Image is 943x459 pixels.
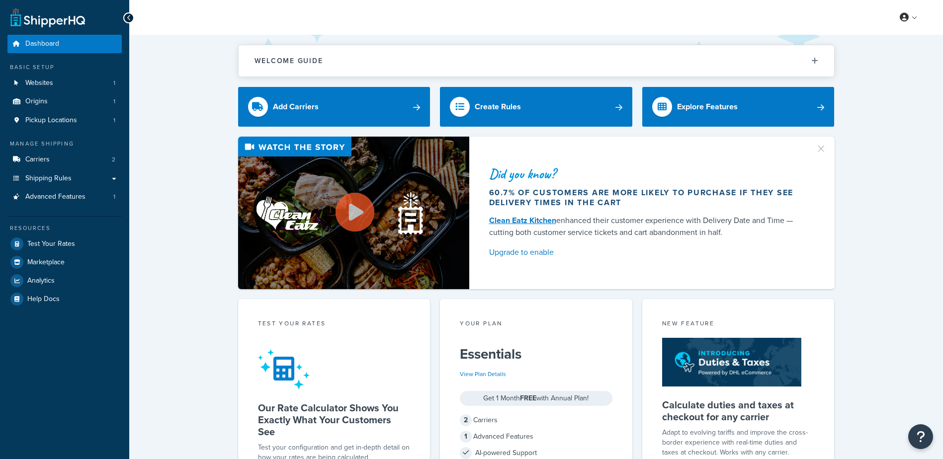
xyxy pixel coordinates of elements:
[7,169,122,188] a: Shipping Rules
[7,290,122,308] a: Help Docs
[460,413,612,427] div: Carriers
[460,414,472,426] span: 2
[489,215,556,226] a: Clean Eatz Kitchen
[677,100,738,114] div: Explore Features
[7,272,122,290] a: Analytics
[238,137,469,289] img: Video thumbnail
[27,258,65,267] span: Marketplace
[662,319,815,330] div: New Feature
[440,87,632,127] a: Create Rules
[113,79,115,87] span: 1
[25,193,86,201] span: Advanced Features
[7,74,122,92] a: Websites1
[25,97,48,106] span: Origins
[25,174,72,183] span: Shipping Rules
[520,393,536,403] strong: FREE
[460,319,612,330] div: Your Plan
[7,111,122,130] a: Pickup Locations1
[258,402,411,438] h5: Our Rate Calculator Shows You Exactly What Your Customers See
[908,424,933,449] button: Open Resource Center
[489,215,803,238] div: enhanced their customer experience with Delivery Date and Time — cutting both customer service ti...
[113,116,115,125] span: 1
[662,428,815,458] p: Adapt to evolving tariffs and improve the cross-border experience with real-time duties and taxes...
[7,224,122,232] div: Resources
[460,391,612,406] div: Get 1 Month with Annual Plan!
[662,399,815,423] h5: Calculate duties and taxes at checkout for any carrier
[475,100,521,114] div: Create Rules
[7,188,122,206] a: Advanced Features1
[238,87,430,127] a: Add Carriers
[7,235,122,253] a: Test Your Rates
[7,92,122,111] a: Origins1
[7,74,122,92] li: Websites
[25,79,53,87] span: Websites
[7,188,122,206] li: Advanced Features
[25,40,59,48] span: Dashboard
[113,193,115,201] span: 1
[7,111,122,130] li: Pickup Locations
[7,92,122,111] li: Origins
[7,151,122,169] li: Carriers
[7,151,122,169] a: Carriers2
[7,35,122,53] a: Dashboard
[25,155,50,164] span: Carriers
[460,431,472,443] span: 1
[7,140,122,148] div: Manage Shipping
[642,87,835,127] a: Explore Features
[27,277,55,285] span: Analytics
[460,346,612,362] h5: Essentials
[489,167,803,181] div: Did you know?
[255,57,323,65] h2: Welcome Guide
[489,245,803,259] a: Upgrade to enable
[460,370,506,379] a: View Plan Details
[460,430,612,444] div: Advanced Features
[239,45,834,76] button: Welcome Guide
[27,295,60,304] span: Help Docs
[489,188,803,208] div: 60.7% of customers are more likely to purchase if they see delivery times in the cart
[258,319,411,330] div: Test your rates
[113,97,115,106] span: 1
[25,116,77,125] span: Pickup Locations
[112,155,115,164] span: 2
[7,63,122,72] div: Basic Setup
[7,253,122,271] a: Marketplace
[273,100,319,114] div: Add Carriers
[27,240,75,248] span: Test Your Rates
